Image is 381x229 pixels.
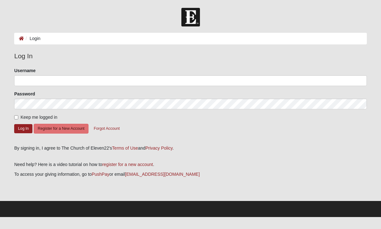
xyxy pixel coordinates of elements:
[14,51,367,61] legend: Log In
[14,91,35,97] label: Password
[24,35,40,42] li: Login
[14,115,18,119] input: Keep me logged in
[14,145,367,152] div: By signing in, I agree to The Church of Eleven22's and .
[92,172,109,177] a: PushPay
[125,172,200,177] a: [EMAIL_ADDRESS][DOMAIN_NAME]
[90,124,124,134] button: Forgot Account
[14,171,367,178] p: To access your giving information, go to or email
[102,162,153,167] a: register for a new account
[34,124,88,134] button: Register for a New Account
[145,146,173,151] a: Privacy Policy
[20,115,57,120] span: Keep me logged in
[14,124,32,133] button: Log In
[181,8,200,26] img: Church of Eleven22 Logo
[112,146,138,151] a: Terms of Use
[14,67,36,74] label: Username
[14,161,367,168] p: Need help? Here is a video tutorial on how to .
